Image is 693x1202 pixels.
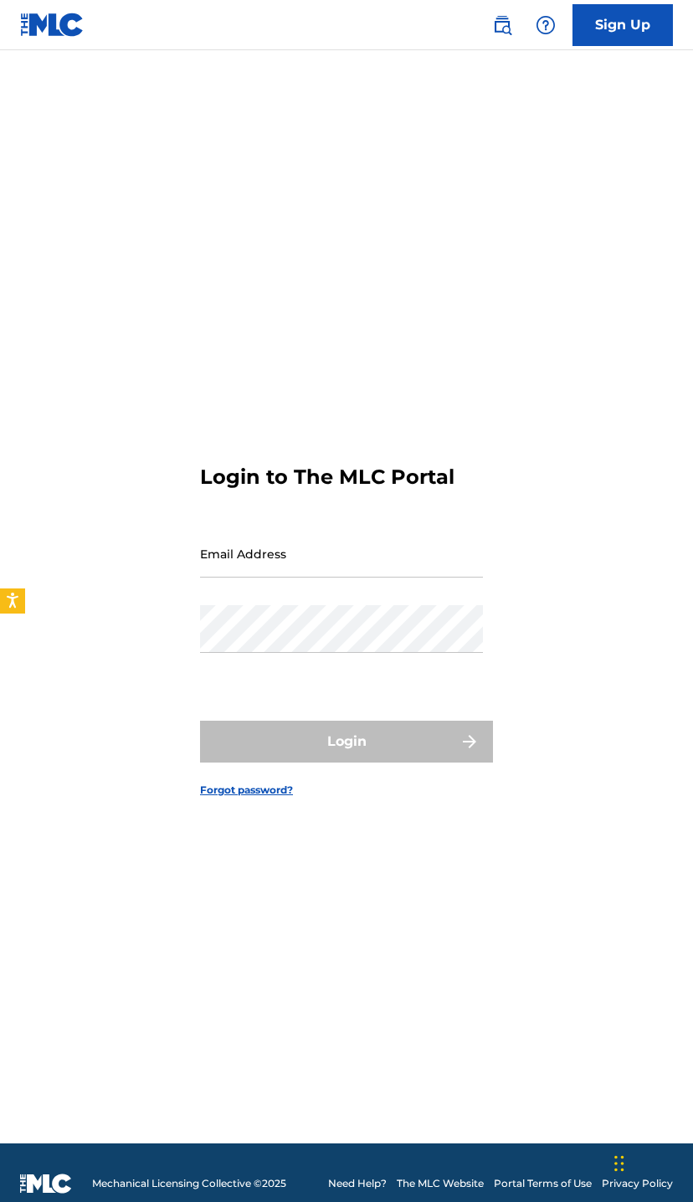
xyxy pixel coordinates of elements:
[20,13,85,37] img: MLC Logo
[200,783,293,798] a: Forgot password?
[494,1176,592,1191] a: Portal Terms of Use
[328,1176,387,1191] a: Need Help?
[20,1174,72,1194] img: logo
[614,1138,624,1189] div: Drag
[485,8,519,42] a: Public Search
[529,8,562,42] div: Help
[602,1176,673,1191] a: Privacy Policy
[397,1176,484,1191] a: The MLC Website
[572,4,673,46] a: Sign Up
[492,15,512,35] img: search
[200,465,454,490] h3: Login to The MLC Portal
[92,1176,286,1191] span: Mechanical Licensing Collective © 2025
[609,1122,693,1202] iframe: Chat Widget
[536,15,556,35] img: help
